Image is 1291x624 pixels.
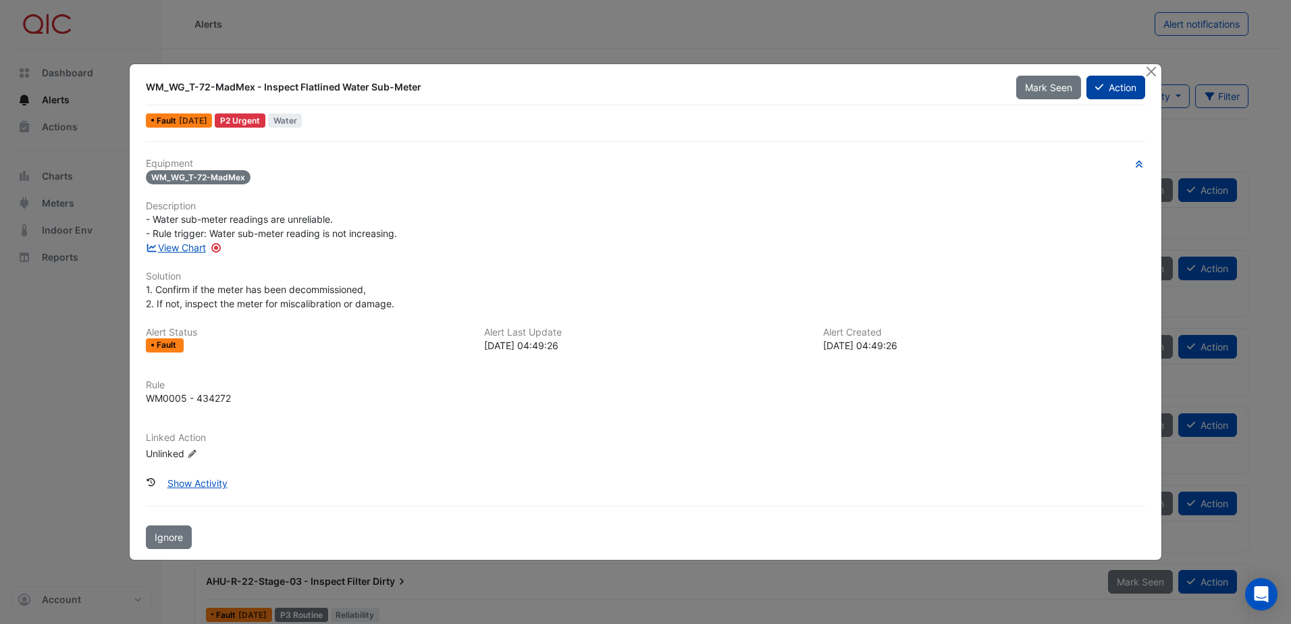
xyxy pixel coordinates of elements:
[823,338,1145,353] div: [DATE] 04:49:26
[146,380,1145,391] h6: Rule
[146,525,192,549] button: Ignore
[146,213,397,239] span: - Water sub-meter readings are unreliable. - Rule trigger: Water sub-meter reading is not increas...
[146,201,1145,212] h6: Description
[157,341,179,349] span: Fault
[146,284,394,309] span: 1. Confirm if the meter has been decommissioned, 2. If not, inspect the meter for miscalibration ...
[187,448,197,459] fa-icon: Edit Linked Action
[1245,578,1277,610] div: Open Intercom Messenger
[159,471,236,495] button: Show Activity
[210,242,222,254] div: Tooltip anchor
[155,531,183,543] span: Ignore
[146,327,468,338] h6: Alert Status
[268,113,302,128] span: Water
[146,80,999,94] div: WM_WG_T-72-MadMex - Inspect Flatlined Water Sub-Meter
[146,391,231,405] div: WM0005 - 434272
[1025,82,1072,93] span: Mark Seen
[215,113,265,128] div: P2 Urgent
[484,327,806,338] h6: Alert Last Update
[146,170,251,184] span: WM_WG_T-72-MadMex
[1086,76,1145,99] button: Action
[1144,64,1159,78] button: Close
[179,115,207,126] span: Sun 07-Sep-2025 04:49 AEST
[146,242,206,253] a: View Chart
[823,327,1145,338] h6: Alert Created
[146,446,308,460] div: Unlinked
[1016,76,1081,99] button: Mark Seen
[146,432,1145,444] h6: Linked Action
[484,338,806,353] div: [DATE] 04:49:26
[157,117,179,125] span: Fault
[146,271,1145,282] h6: Solution
[146,158,1145,170] h6: Equipment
